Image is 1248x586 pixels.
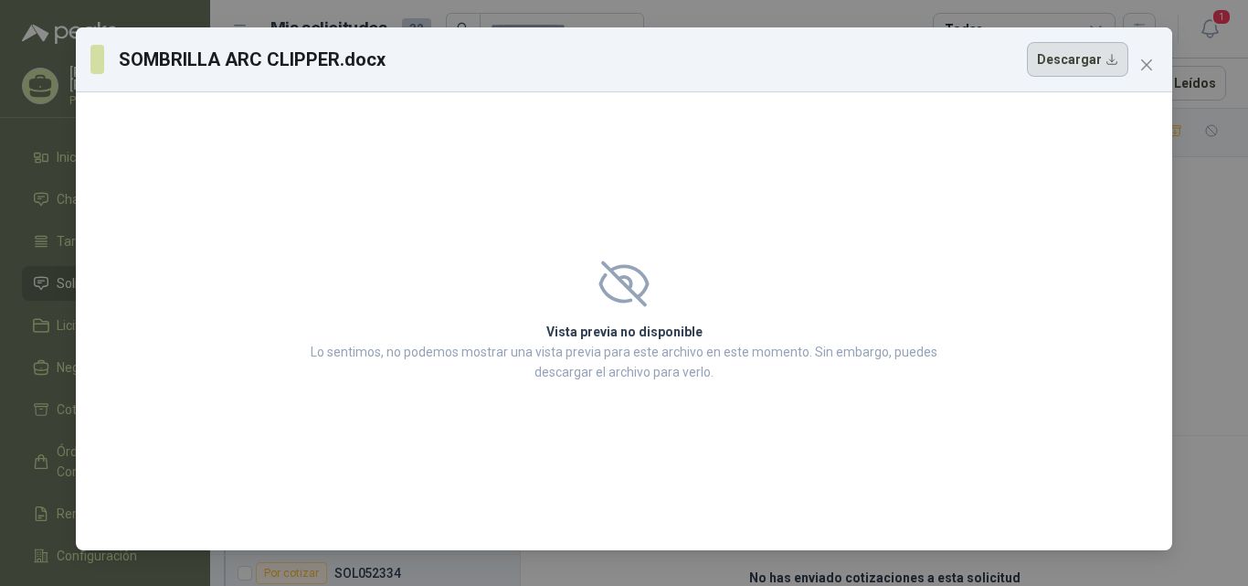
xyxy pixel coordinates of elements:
h2: Vista previa no disponible [305,322,943,342]
button: Descargar [1027,42,1128,77]
button: Close [1132,50,1161,80]
p: Lo sentimos, no podemos mostrar una vista previa para este archivo en este momento. Sin embargo, ... [305,342,943,382]
h3: SOMBRILLA ARC CLIPPER.docx [119,46,387,73]
span: close [1139,58,1154,72]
